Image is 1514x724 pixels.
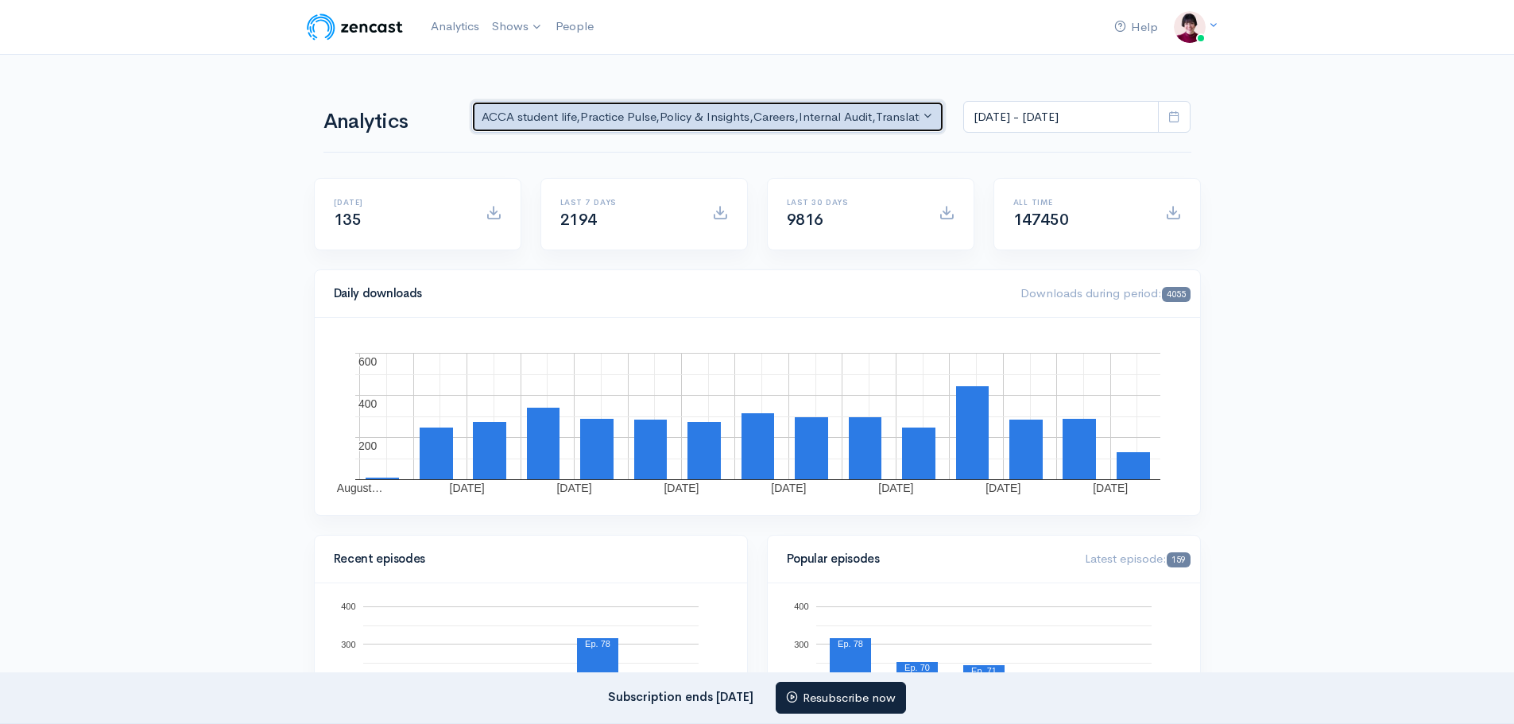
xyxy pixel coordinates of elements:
a: Resubscribe now [776,682,906,714]
h4: Recent episodes [334,552,718,566]
span: 2194 [560,210,597,230]
svg: A chart. [334,337,1181,496]
text: Ep. 70 [904,663,930,672]
text: August… [336,482,382,494]
span: Downloads during period: [1020,285,1190,300]
text: [DATE] [664,482,699,494]
text: 600 [358,355,378,368]
a: Analytics [424,10,486,44]
text: 400 [358,397,378,410]
text: [DATE] [556,482,591,494]
span: 135 [334,210,362,230]
a: People [549,10,600,44]
span: 147450 [1013,210,1069,230]
text: 200 [358,439,378,452]
text: [DATE] [985,482,1020,494]
text: [DATE] [449,482,484,494]
text: Ep. 78 [585,639,610,649]
h4: Daily downloads [334,287,1002,300]
span: 4055 [1162,287,1190,302]
span: 159 [1167,552,1190,567]
text: [DATE] [1093,482,1128,494]
h6: Last 30 days [787,198,920,207]
input: analytics date range selector [963,101,1159,134]
text: Ep. 71 [971,666,997,676]
h4: Popular episodes [787,552,1067,566]
h6: Last 7 days [560,198,693,207]
text: 300 [341,639,355,649]
text: Ep. 78 [838,639,863,649]
div: ACCA student life , Practice Pulse , Policy & Insights , Careers , Internal Audit , Translations [482,108,920,126]
a: Help [1108,10,1164,45]
text: 300 [794,639,808,649]
button: ACCA student life, Practice Pulse, Policy & Insights, Careers, Internal Audit, Translations [471,101,945,134]
span: Latest episode: [1085,551,1190,566]
h6: All time [1013,198,1146,207]
a: Shows [486,10,549,45]
h6: [DATE] [334,198,467,207]
span: 9816 [787,210,823,230]
text: 400 [794,602,808,611]
text: [DATE] [771,482,806,494]
text: 400 [341,602,355,611]
strong: Subscription ends [DATE] [608,688,753,703]
img: ZenCast Logo [304,11,405,43]
img: ... [1174,11,1206,43]
h1: Analytics [323,110,452,134]
text: [DATE] [878,482,913,494]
